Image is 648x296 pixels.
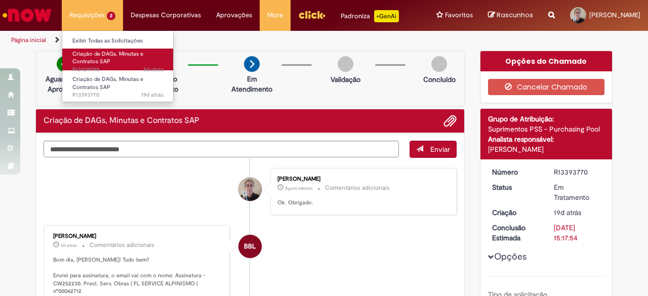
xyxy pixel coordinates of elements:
[238,235,262,258] div: Breno Betarelli Lopes
[8,31,424,50] ul: Trilhas de página
[62,35,174,47] a: Exibir Todas as Solicitações
[72,75,143,91] span: Criação de DAGs, Minutas e Contratos SAP
[484,182,547,192] dt: Status
[72,50,143,66] span: Criação de DAGs, Minutas e Contratos SAP
[40,74,89,94] p: Aguardando Aprovação
[62,30,174,102] ul: Requisições
[69,10,105,20] span: Requisições
[143,66,164,73] span: 8d atrás
[497,10,533,20] span: Rascunhos
[72,91,164,99] span: R13393770
[244,234,256,259] span: BBL
[131,10,201,20] span: Despesas Corporativas
[488,11,533,20] a: Rascunhos
[216,10,252,20] span: Aprovações
[554,207,601,218] div: 11/08/2025 09:02:05
[484,207,547,218] dt: Criação
[285,185,312,191] time: 29/08/2025 16:12:10
[1,5,53,25] img: ServiceNow
[554,223,601,243] div: [DATE] 15:17:54
[277,199,446,207] p: Ok. Obrigado.
[374,10,399,22] p: +GenAi
[484,223,547,243] dt: Conclusão Estimada
[62,74,174,96] a: Aberto R13393770 : Criação de DAGs, Minutas e Contratos SAP
[331,74,360,84] p: Validação
[61,242,77,248] span: 6h atrás
[443,114,457,128] button: Adicionar anexos
[11,36,46,44] a: Página inicial
[488,114,605,124] div: Grupo de Atribuição:
[589,11,640,19] span: [PERSON_NAME]
[227,74,276,94] p: Em Atendimento
[238,178,262,201] div: Jorge Ricardo de Abreu
[554,208,581,217] span: 19d atrás
[72,66,164,74] span: R13439798
[143,66,164,73] time: 22/08/2025 12:52:17
[53,233,222,239] div: [PERSON_NAME]
[44,116,199,125] h2: Criação de DAGs, Minutas e Contratos SAP Histórico de tíquete
[488,79,605,95] button: Cancelar Chamado
[410,141,457,158] button: Enviar
[141,91,164,99] span: 19d atrás
[277,176,446,182] div: [PERSON_NAME]
[488,124,605,134] div: Suprimentos PSS - Purchasing Pool
[554,167,601,177] div: R13393770
[244,56,260,72] img: arrow-next.png
[285,185,312,191] span: Agora mesmo
[107,12,115,20] span: 2
[57,56,72,72] img: check-circle-green.png
[267,10,283,20] span: More
[484,167,547,177] dt: Número
[480,51,613,71] div: Opções do Chamado
[488,134,605,144] div: Analista responsável:
[431,56,447,72] img: img-circle-grey.png
[338,56,353,72] img: img-circle-grey.png
[141,91,164,99] time: 11/08/2025 09:02:07
[44,141,399,157] textarea: Digite sua mensagem aqui...
[61,242,77,248] time: 29/08/2025 09:52:00
[341,10,399,22] div: Padroniza
[423,74,456,84] p: Concluído
[325,184,390,192] small: Comentários adicionais
[445,10,473,20] span: Favoritos
[488,144,605,154] div: [PERSON_NAME]
[298,7,326,22] img: click_logo_yellow_360x200.png
[90,241,154,249] small: Comentários adicionais
[554,208,581,217] time: 11/08/2025 09:02:05
[430,145,450,154] span: Enviar
[62,49,174,70] a: Aberto R13439798 : Criação de DAGs, Minutas e Contratos SAP
[554,182,601,202] div: Em Tratamento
